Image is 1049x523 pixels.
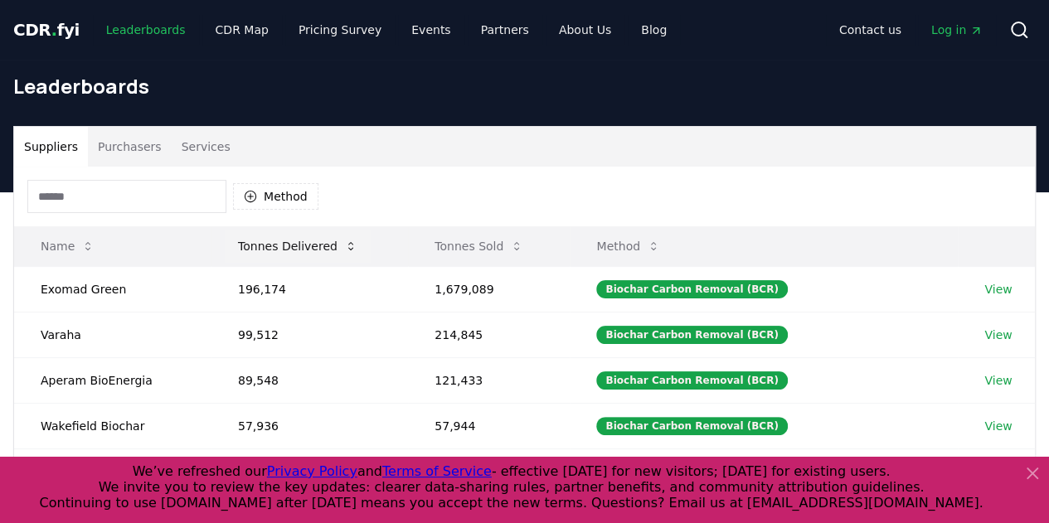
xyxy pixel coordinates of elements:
[93,15,199,45] a: Leaderboards
[225,230,371,263] button: Tonnes Delivered
[211,403,408,448] td: 57,936
[285,15,395,45] a: Pricing Survey
[408,448,570,494] td: 138,587
[583,230,673,263] button: Method
[984,327,1012,343] a: View
[13,18,80,41] a: CDR.fyi
[14,312,211,357] td: Varaha
[918,15,996,45] a: Log in
[546,15,624,45] a: About Us
[421,230,537,263] button: Tonnes Sold
[408,403,570,448] td: 57,944
[596,371,787,390] div: Biochar Carbon Removal (BCR)
[88,127,172,167] button: Purchasers
[408,357,570,403] td: 121,433
[233,183,318,210] button: Method
[826,15,996,45] nav: Main
[13,20,80,40] span: CDR fyi
[408,266,570,312] td: 1,679,089
[93,15,680,45] nav: Main
[596,417,787,435] div: Biochar Carbon Removal (BCR)
[14,127,88,167] button: Suppliers
[202,15,282,45] a: CDR Map
[628,15,680,45] a: Blog
[984,281,1012,298] a: View
[14,266,211,312] td: Exomad Green
[408,312,570,357] td: 214,845
[931,22,983,38] span: Log in
[27,230,108,263] button: Name
[826,15,915,45] a: Contact us
[211,448,408,494] td: 53,601
[398,15,464,45] a: Events
[211,266,408,312] td: 196,174
[468,15,542,45] a: Partners
[211,312,408,357] td: 99,512
[984,418,1012,434] a: View
[14,403,211,448] td: Wakefield Biochar
[13,73,1036,99] h1: Leaderboards
[596,326,787,344] div: Biochar Carbon Removal (BCR)
[211,357,408,403] td: 89,548
[14,448,211,494] td: Carboneers
[14,357,211,403] td: Aperam BioEnergia
[172,127,240,167] button: Services
[51,20,57,40] span: .
[596,280,787,298] div: Biochar Carbon Removal (BCR)
[984,372,1012,389] a: View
